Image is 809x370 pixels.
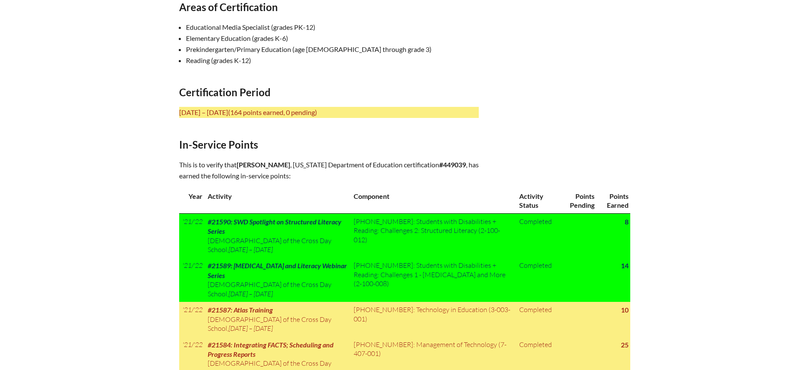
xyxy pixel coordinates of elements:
[179,138,479,151] h2: In-Service Points
[204,188,350,213] th: Activity
[179,107,479,118] p: [DATE] – [DATE]
[179,188,204,213] th: Year
[621,261,629,270] strong: 14
[208,315,332,333] span: [DEMOGRAPHIC_DATA] of the Cross Day School
[208,341,334,358] span: #21584: Integrating FACTS; Scheduling and Progress Reports
[208,280,332,298] span: [DEMOGRAPHIC_DATA] of the Cross Day School
[179,86,479,98] h2: Certification Period
[208,306,273,314] span: #21587: Atlas Training
[439,161,466,169] b: #449039
[516,188,560,213] th: Activity Status
[229,290,273,298] span: [DATE] – [DATE]
[204,213,350,258] td: ,
[179,258,204,302] td: '21/'22
[208,236,332,254] span: [DEMOGRAPHIC_DATA] of the Cross Day School
[179,302,204,336] td: '21/'22
[179,159,479,181] p: This is to verify that , [US_STATE] Department of Education certification , has earned the follow...
[621,341,629,349] strong: 25
[559,188,596,213] th: Points Pending
[186,55,486,66] li: Reading (grades K-12)
[208,261,347,279] span: #21589: [MEDICAL_DATA] and Literacy Webinar Series
[596,188,630,213] th: Points Earned
[516,213,560,258] td: Completed
[208,218,341,235] span: #21590: SWD Spotlight on Structured Literacy Series
[179,1,479,13] h2: Areas of Certification
[186,44,486,55] li: Prekindergarten/Primary Education (age [DEMOGRAPHIC_DATA] through grade 3)
[204,302,350,336] td: ,
[621,306,629,314] strong: 10
[204,258,350,302] td: ,
[350,302,516,336] td: [PHONE_NUMBER]: Technology in Education (3-003-001)
[516,302,560,336] td: Completed
[186,22,486,33] li: Educational Media Specialist (grades PK-12)
[516,258,560,302] td: Completed
[350,213,516,258] td: [PHONE_NUMBER]: Students with Disabilities + Reading: Challenges 2: Structured Literacy (2-100-012)
[625,218,629,226] strong: 8
[237,161,290,169] span: [PERSON_NAME]
[350,258,516,302] td: [PHONE_NUMBER]: Students with Disabilities + Reading: Challenges 1 - [MEDICAL_DATA] and More (2-1...
[229,245,273,254] span: [DATE] – [DATE]
[179,213,204,258] td: '21/'22
[229,324,273,333] span: [DATE] – [DATE]
[186,33,486,44] li: Elementary Education (grades K-6)
[350,188,516,213] th: Component
[228,108,317,116] span: (164 points earned, 0 pending)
